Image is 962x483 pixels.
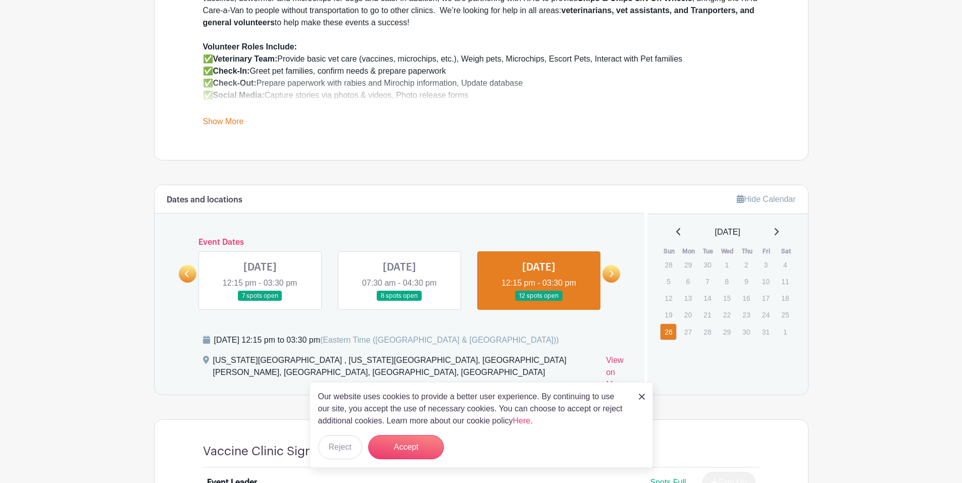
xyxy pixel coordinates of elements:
[680,274,696,289] p: 6
[213,91,265,99] strong: Social Media:
[680,257,696,273] p: 29
[699,307,716,323] p: 21
[757,307,774,323] p: 24
[660,324,677,340] a: 26
[777,307,793,323] p: 25
[698,246,718,256] th: Tue
[203,42,297,51] strong: Volunteer Roles Include:
[699,324,716,340] p: 28
[777,324,793,340] p: 1
[738,274,754,289] p: 9
[660,274,677,289] p: 5
[213,354,598,395] div: [US_STATE][GEOGRAPHIC_DATA] , [US_STATE][GEOGRAPHIC_DATA], [GEOGRAPHIC_DATA][PERSON_NAME], [GEOGR...
[718,246,738,256] th: Wed
[213,67,250,75] strong: Check-In:
[660,290,677,306] p: 12
[715,226,740,238] span: [DATE]
[203,117,244,130] a: Show More
[757,290,774,306] p: 17
[738,290,754,306] p: 16
[699,290,716,306] p: 14
[680,324,696,340] p: 27
[606,354,632,395] a: View on Map
[776,246,796,256] th: Sat
[719,324,735,340] p: 29
[660,307,677,323] p: 19
[660,257,677,273] p: 28
[213,55,278,63] strong: Veterinary Team:
[757,324,774,340] p: 31
[167,195,242,205] h6: Dates and locations
[203,444,331,459] h4: Vaccine Clinic Sign-up
[738,257,754,273] p: 2
[639,394,645,400] img: close_button-5f87c8562297e5c2d7936805f587ecaba9071eb48480494691a3f1689db116b3.svg
[699,257,716,273] p: 30
[196,238,603,247] h6: Event Dates
[719,274,735,289] p: 8
[757,257,774,273] p: 3
[680,290,696,306] p: 13
[513,416,531,425] a: Here
[777,274,793,289] p: 11
[203,41,760,126] div: ✅ Provide basic vet care (vaccines, microchips, etc.), Weigh pets, Microchips, Escort Pets, Inter...
[660,246,679,256] th: Sun
[738,324,754,340] p: 30
[737,195,795,203] a: Hide Calendar
[318,391,628,427] p: Our website uses cookies to provide a better user experience. By continuing to use our site, you ...
[738,307,754,323] p: 23
[719,307,735,323] p: 22
[719,290,735,306] p: 15
[203,6,754,27] strong: veterinarians, vet assistants, and Tranporters, and general volunteers
[777,290,793,306] p: 18
[737,246,757,256] th: Thu
[777,257,793,273] p: 4
[680,307,696,323] p: 20
[368,435,444,459] button: Accept
[757,274,774,289] p: 10
[757,246,777,256] th: Fri
[318,435,362,459] button: Reject
[719,257,735,273] p: 1
[679,246,699,256] th: Mon
[699,274,716,289] p: 7
[213,79,257,87] strong: Check-Out:
[213,103,309,112] strong: Transporters/Assistants:
[214,334,559,346] div: [DATE] 12:15 pm to 03:30 pm
[320,336,559,344] span: (Eastern Time ([GEOGRAPHIC_DATA] & [GEOGRAPHIC_DATA]))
